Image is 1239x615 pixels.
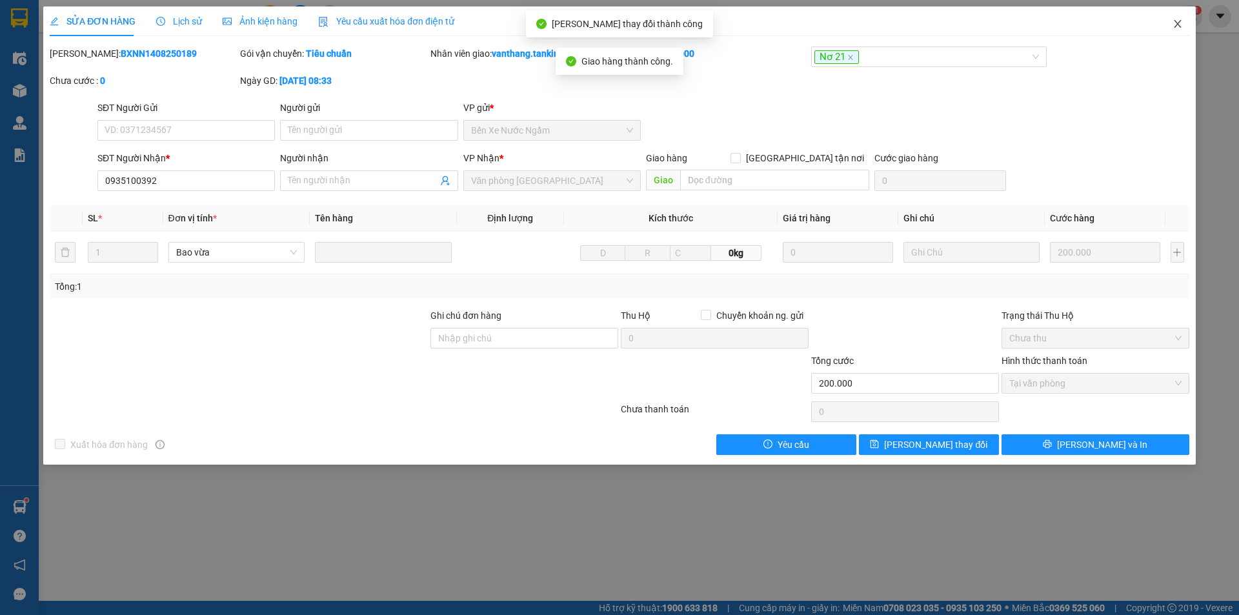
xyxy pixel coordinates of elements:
[581,56,673,66] span: Giao hàng thành công.
[621,46,809,61] div: Cước rồi :
[50,17,59,26] span: edit
[1009,328,1182,348] span: Chưa thu
[1173,19,1183,29] span: close
[1043,439,1052,450] span: printer
[1057,438,1147,452] span: [PERSON_NAME] và In
[430,46,618,61] div: Nhân viên giao:
[621,310,650,321] span: Thu Hộ
[168,213,217,223] span: Đơn vị tính
[783,242,892,263] input: 0
[711,308,809,323] span: Chuyển khoản ng. gửi
[223,16,297,26] span: Ảnh kiện hàng
[97,101,275,115] div: SĐT Người Gửi
[646,153,687,163] span: Giao hàng
[471,121,633,140] span: Bến Xe Nước Ngầm
[580,245,626,261] input: D
[240,74,428,88] div: Ngày GD:
[536,19,547,29] span: check-circle
[315,213,353,223] span: Tên hàng
[463,153,499,163] span: VP Nhận
[279,76,332,86] b: [DATE] 08:33
[847,54,854,61] span: close
[306,48,352,59] b: Tiêu chuẩn
[50,46,237,61] div: [PERSON_NAME]:
[280,151,458,165] div: Người nhận
[280,101,458,115] div: Người gửi
[55,279,478,294] div: Tổng: 1
[783,213,831,223] span: Giá trị hàng
[65,438,153,452] span: Xuất hóa đơn hàng
[10,76,128,103] div: Gửi: Văn phòng [GEOGRAPHIC_DATA]
[1160,6,1196,43] button: Close
[1171,242,1184,263] button: plus
[814,50,859,65] span: Nơ 21
[898,206,1045,231] th: Ghi chú
[471,171,633,190] span: Văn phòng Đà Nẵng
[240,46,428,61] div: Gói vận chuyển:
[463,101,641,115] div: VP gửi
[649,213,693,223] span: Kích thước
[619,402,810,425] div: Chưa thanh toán
[487,213,533,223] span: Định lượng
[121,48,197,59] b: BXNN1408250189
[646,170,680,190] span: Giao
[874,170,1006,191] input: Cước giao hàng
[97,151,275,165] div: SĐT Người Nhận
[1002,308,1189,323] div: Trạng thái Thu Hộ
[1050,242,1160,263] input: 0
[1002,356,1087,366] label: Hình thức thanh toán
[1002,434,1189,455] button: printer[PERSON_NAME] và In
[670,245,711,261] input: C
[318,17,328,27] img: icon
[566,56,576,66] span: check-circle
[69,54,172,68] text: BXDN1408250090
[874,153,938,163] label: Cước giao hàng
[440,176,450,186] span: user-add
[176,243,297,262] span: Bao vừa
[552,19,703,29] span: [PERSON_NAME] thay đổi thành công
[430,310,501,321] label: Ghi chú đơn hàng
[492,48,574,59] b: vanthang.tankimchi
[156,17,165,26] span: clock-circle
[903,242,1040,263] input: Ghi Chú
[88,213,98,223] span: SL
[778,438,809,452] span: Yêu cầu
[680,170,869,190] input: Dọc đường
[859,434,999,455] button: save[PERSON_NAME] thay đổi
[315,242,452,263] input: VD: Bàn, Ghế
[135,76,232,103] div: Nhận: Bến Xe Nước Ngầm
[223,17,232,26] span: picture
[156,16,202,26] span: Lịch sử
[430,328,618,348] input: Ghi chú đơn hàng
[50,74,237,88] div: Chưa cước :
[50,16,136,26] span: SỬA ĐƠN HÀNG
[716,434,856,455] button: exclamation-circleYêu cầu
[1009,374,1182,393] span: Tại văn phòng
[811,356,854,366] span: Tổng cước
[1050,213,1094,223] span: Cước hàng
[711,245,761,261] span: 0kg
[100,76,105,86] b: 0
[156,440,165,449] span: info-circle
[741,151,869,165] span: [GEOGRAPHIC_DATA] tận nơi
[884,438,987,452] span: [PERSON_NAME] thay đổi
[55,242,76,263] button: delete
[763,439,772,450] span: exclamation-circle
[318,16,454,26] span: Yêu cầu xuất hóa đơn điện tử
[625,245,670,261] input: R
[870,439,879,450] span: save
